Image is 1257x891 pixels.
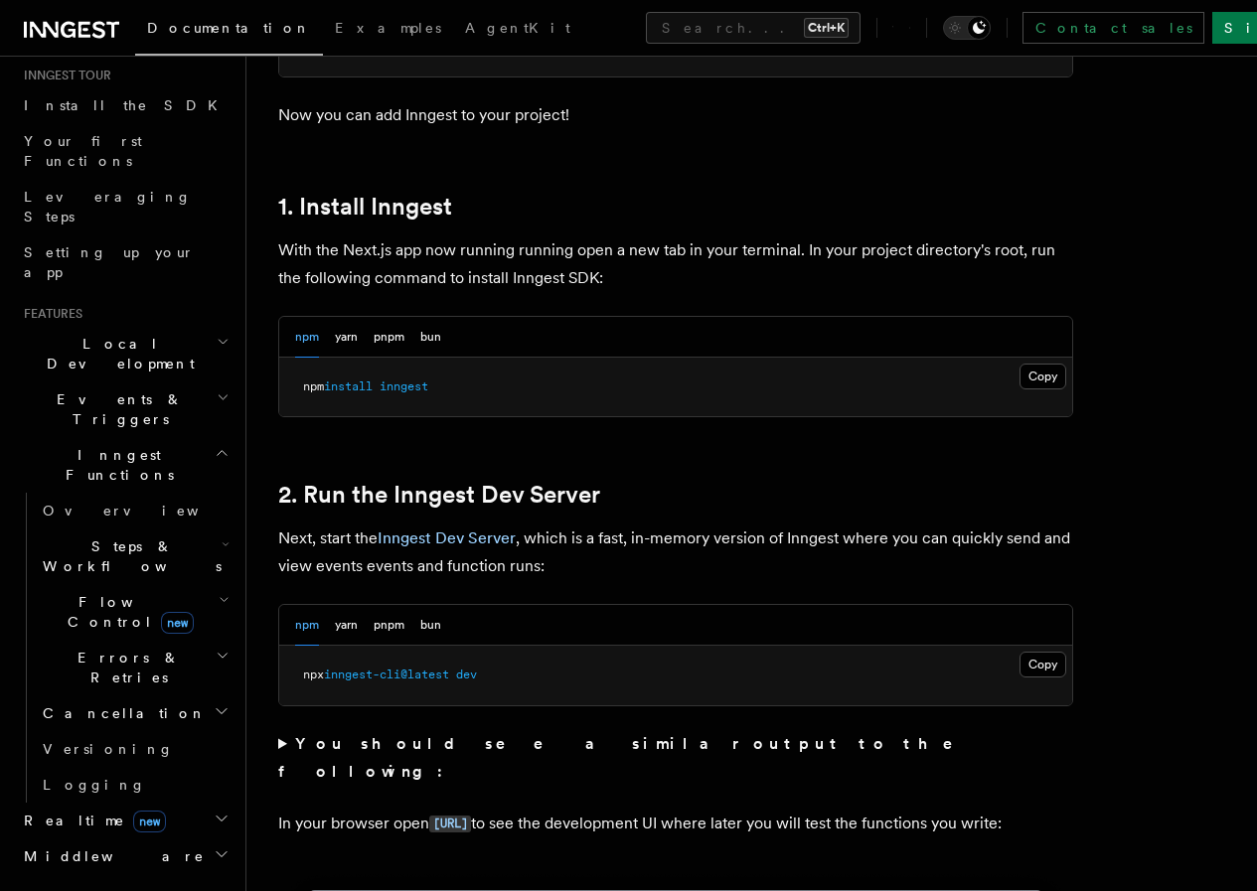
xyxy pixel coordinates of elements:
a: [URL] [429,814,471,832]
span: Realtime [16,811,166,830]
span: Local Development [16,334,217,373]
span: AgentKit [465,20,570,36]
span: Flow Control [35,592,219,632]
a: AgentKit [453,6,582,54]
button: Copy [1020,652,1066,677]
span: Events & Triggers [16,389,217,429]
p: Now you can add Inngest to your project! [278,101,1073,129]
button: pnpm [374,317,404,358]
a: 1. Install Inngest [278,193,452,221]
span: npx [303,668,324,681]
summary: You should see a similar output to the following: [278,730,1073,786]
a: Leveraging Steps [16,179,234,234]
div: Inngest Functions [16,493,234,803]
button: bun [420,605,441,646]
button: Steps & Workflows [35,528,234,584]
p: With the Next.js app now running running open a new tab in your terminal. In your project directo... [278,236,1073,292]
button: Realtimenew [16,803,234,838]
span: Leveraging Steps [24,189,192,224]
button: Flow Controlnew [35,584,234,640]
button: bun [420,317,441,358]
span: Your first Functions [24,133,142,169]
a: Inngest Dev Server [378,528,516,547]
button: Inngest Functions [16,437,234,493]
a: Examples [323,6,453,54]
strong: You should see a similar output to the following: [278,734,981,781]
span: Features [16,306,82,322]
a: Documentation [135,6,323,56]
a: Install the SDK [16,87,234,123]
span: Inngest Functions [16,445,215,485]
span: Errors & Retries [35,648,216,687]
button: npm [295,605,319,646]
a: Contact sales [1022,12,1204,44]
button: Cancellation [35,695,234,731]
span: inngest-cli@latest [324,668,449,681]
span: Cancellation [35,703,207,723]
button: yarn [335,605,358,646]
span: Documentation [147,20,311,36]
button: Toggle dark mode [943,16,991,40]
button: Copy [1020,364,1066,389]
span: inngest [380,379,428,393]
span: new [133,811,166,832]
p: In your browser open to see the development UI where later you will test the functions you write: [278,810,1073,838]
a: Versioning [35,731,234,767]
button: Events & Triggers [16,381,234,437]
button: yarn [335,317,358,358]
span: Logging [43,777,146,793]
a: Overview [35,493,234,528]
button: Search...Ctrl+K [646,12,861,44]
p: Next, start the , which is a fast, in-memory version of Inngest where you can quickly send and vi... [278,524,1073,580]
button: Middleware [16,838,234,874]
span: npm [303,379,324,393]
span: install [324,379,373,393]
span: dev [456,668,477,681]
a: Setting up your app [16,234,234,290]
span: Inngest tour [16,68,111,83]
span: Setting up your app [24,244,195,280]
span: Examples [335,20,441,36]
button: Errors & Retries [35,640,234,695]
kbd: Ctrl+K [804,18,849,38]
a: Logging [35,767,234,803]
button: pnpm [374,605,404,646]
a: 2. Run the Inngest Dev Server [278,481,600,509]
span: Steps & Workflows [35,536,222,576]
span: Versioning [43,741,174,757]
span: new [161,612,194,634]
span: Middleware [16,846,205,866]
button: Local Development [16,326,234,381]
code: [URL] [429,816,471,832]
button: npm [295,317,319,358]
a: Your first Functions [16,123,234,179]
span: Install the SDK [24,97,230,113]
span: Overview [43,503,247,519]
